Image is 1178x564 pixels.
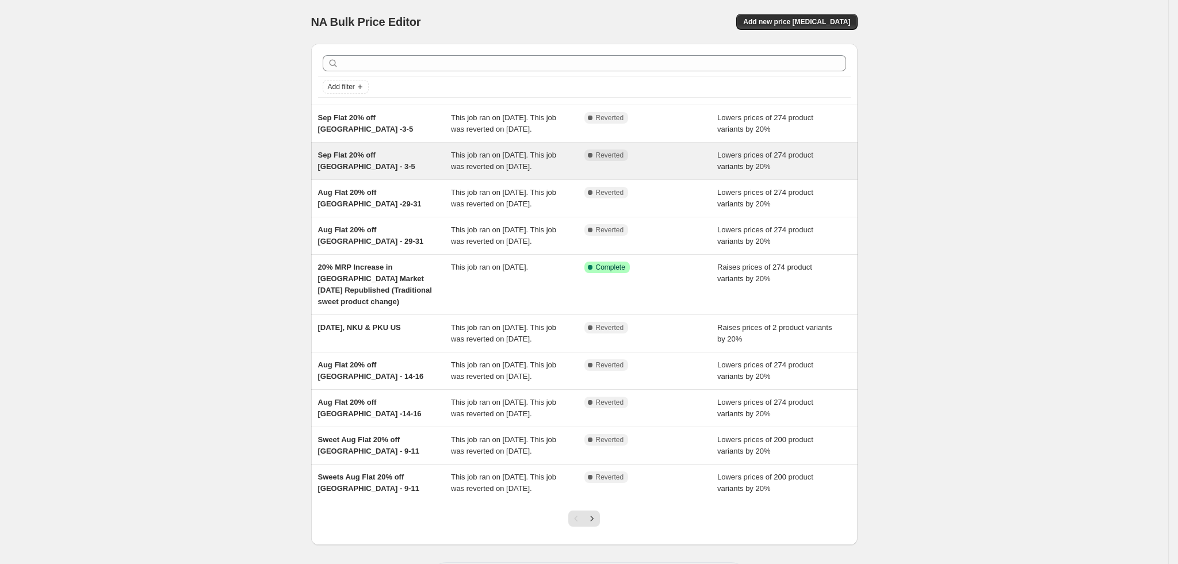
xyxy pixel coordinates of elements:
[596,225,624,235] span: Reverted
[596,323,624,332] span: Reverted
[451,360,556,381] span: This job ran on [DATE]. This job was reverted on [DATE].
[717,323,832,343] span: Raises prices of 2 product variants by 20%
[451,398,556,418] span: This job ran on [DATE]. This job was reverted on [DATE].
[318,225,424,245] span: Aug Flat 20% off [GEOGRAPHIC_DATA] - 29-31
[596,151,624,160] span: Reverted
[743,17,850,26] span: Add new price [MEDICAL_DATA]
[568,511,600,527] nav: Pagination
[596,435,624,444] span: Reverted
[328,82,355,91] span: Add filter
[451,473,556,493] span: This job ran on [DATE]. This job was reverted on [DATE].
[323,80,369,94] button: Add filter
[596,188,624,197] span: Reverted
[318,398,422,418] span: Aug Flat 20% off [GEOGRAPHIC_DATA] -14-16
[318,113,414,133] span: Sep Flat 20% off [GEOGRAPHIC_DATA] -3-5
[596,473,624,482] span: Reverted
[318,188,422,208] span: Aug Flat 20% off [GEOGRAPHIC_DATA] -29-31
[318,263,432,306] span: 20% MRP Increase in [GEOGRAPHIC_DATA] Market [DATE] Republished (Traditional sweet product change)
[311,16,421,28] span: NA Bulk Price Editor
[451,323,556,343] span: This job ran on [DATE]. This job was reverted on [DATE].
[584,511,600,527] button: Next
[717,263,812,283] span: Raises prices of 274 product variants by 20%
[717,113,813,133] span: Lowers prices of 274 product variants by 20%
[318,360,424,381] span: Aug Flat 20% off [GEOGRAPHIC_DATA] - 14-16
[451,188,556,208] span: This job ran on [DATE]. This job was reverted on [DATE].
[318,151,415,171] span: Sep Flat 20% off [GEOGRAPHIC_DATA] - 3-5
[318,323,401,332] span: [DATE], NKU & PKU US
[318,435,419,455] span: Sweet Aug Flat 20% off [GEOGRAPHIC_DATA] - 9-11
[596,360,624,370] span: Reverted
[451,263,528,271] span: This job ran on [DATE].
[717,473,813,493] span: Lowers prices of 200 product variants by 20%
[596,263,625,272] span: Complete
[717,151,813,171] span: Lowers prices of 274 product variants by 20%
[451,225,556,245] span: This job ran on [DATE]. This job was reverted on [DATE].
[451,435,556,455] span: This job ran on [DATE]. This job was reverted on [DATE].
[596,398,624,407] span: Reverted
[736,14,857,30] button: Add new price [MEDICAL_DATA]
[717,398,813,418] span: Lowers prices of 274 product variants by 20%
[451,113,556,133] span: This job ran on [DATE]. This job was reverted on [DATE].
[717,188,813,208] span: Lowers prices of 274 product variants by 20%
[451,151,556,171] span: This job ran on [DATE]. This job was reverted on [DATE].
[717,225,813,245] span: Lowers prices of 274 product variants by 20%
[717,360,813,381] span: Lowers prices of 274 product variants by 20%
[717,435,813,455] span: Lowers prices of 200 product variants by 20%
[318,473,419,493] span: Sweets Aug Flat 20% off [GEOGRAPHIC_DATA] - 9-11
[596,113,624,122] span: Reverted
